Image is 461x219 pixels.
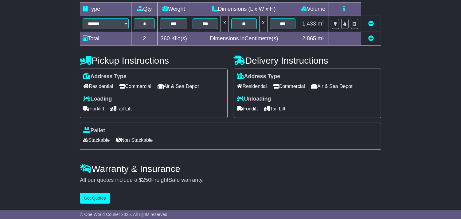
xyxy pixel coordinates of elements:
[298,2,329,16] td: Volume
[80,212,169,217] span: © One World Courier 2025. All rights reserved.
[131,2,158,16] td: Qty
[273,82,305,91] span: Commercial
[83,135,110,145] span: Stackable
[221,16,229,32] td: x
[318,35,325,42] span: m
[190,2,298,16] td: Dimensions (L x W x H)
[83,73,127,80] label: Address Type
[302,21,316,27] span: 1.433
[237,96,271,102] label: Unloading
[368,35,374,42] a: Add new item
[237,73,280,80] label: Address Type
[322,35,325,39] sup: 3
[318,21,325,27] span: m
[311,82,353,91] span: Air & Sea Depot
[322,20,325,24] sup: 3
[368,21,374,27] a: Remove this item
[83,104,104,113] span: Forklift
[83,82,113,91] span: Residential
[116,135,153,145] span: Non Stackable
[264,104,286,113] span: Tail Lift
[80,193,110,204] button: Get Quotes
[80,55,227,66] h4: Pickup Instructions
[190,32,298,46] td: Dimensions in Centimetre(s)
[237,82,267,91] span: Residential
[302,35,316,42] span: 2.865
[158,32,190,46] td: Kilo(s)
[234,55,381,66] h4: Delivery Instructions
[158,2,190,16] td: Weight
[158,82,199,91] span: Air & Sea Depot
[80,32,131,46] td: Total
[110,104,132,113] span: Tail Lift
[131,32,158,46] td: 2
[80,164,381,174] h4: Warranty & Insurance
[83,96,112,102] label: Loading
[161,35,170,42] span: 360
[83,127,105,134] label: Pallet
[237,104,258,113] span: Forklift
[80,2,131,16] td: Type
[142,177,151,183] span: 250
[259,16,267,32] td: x
[119,82,151,91] span: Commercial
[80,177,381,184] div: All our quotes include a $ FreightSafe warranty.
